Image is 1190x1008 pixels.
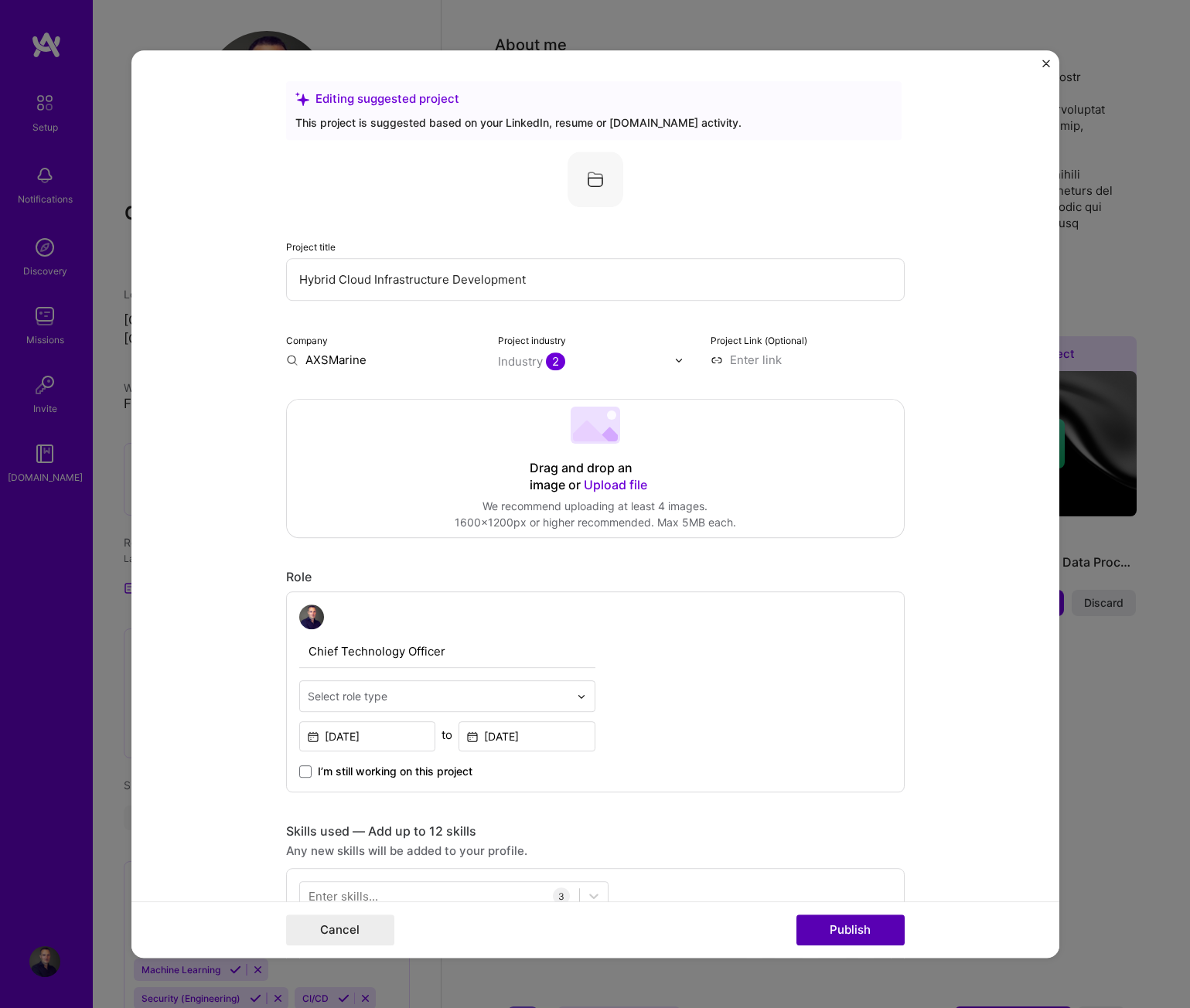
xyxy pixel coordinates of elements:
[553,887,570,904] div: 3
[286,399,905,538] div: Drag and drop an image or Upload fileWe recommend uploading at least 4 images.1600x1200px or high...
[498,335,566,346] label: Project industry
[295,90,892,107] div: Editing suggested project
[711,335,807,346] label: Project Link (Optional)
[455,514,736,530] div: 1600x1200px or higher recommended. Max 5MB each.
[309,888,378,904] div: Enter skills...
[286,335,328,346] label: Company
[674,356,684,365] img: drop icon
[318,764,472,779] span: I’m still working on this project
[295,92,309,106] i: icon SuggestedTeams
[286,352,480,368] input: Enter name or website
[295,114,892,131] div: This project is suggested based on your LinkedIn, resume or [DOMAIN_NAME] activity.
[577,692,586,701] img: drop icon
[286,843,905,859] div: Any new skills will be added to your profile.
[442,727,452,743] div: to
[568,152,623,207] img: Company logo
[308,688,387,704] div: Select role type
[530,460,661,494] div: Drag and drop an image or
[286,241,336,253] label: Project title
[286,914,394,945] button: Cancel
[546,352,565,370] span: 2
[286,258,905,301] input: Enter the name of the project
[584,477,647,492] span: Upload file
[455,498,736,514] div: We recommend uploading at least 4 images.
[459,721,595,751] input: Date
[286,569,905,585] div: Role
[711,352,905,368] input: Enter link
[796,914,905,945] button: Publish
[1042,60,1050,76] button: Close
[299,635,595,668] input: Role Name
[286,823,905,839] div: Skills used — Add up to 12 skills
[498,353,565,369] div: Industry
[299,721,436,751] input: Date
